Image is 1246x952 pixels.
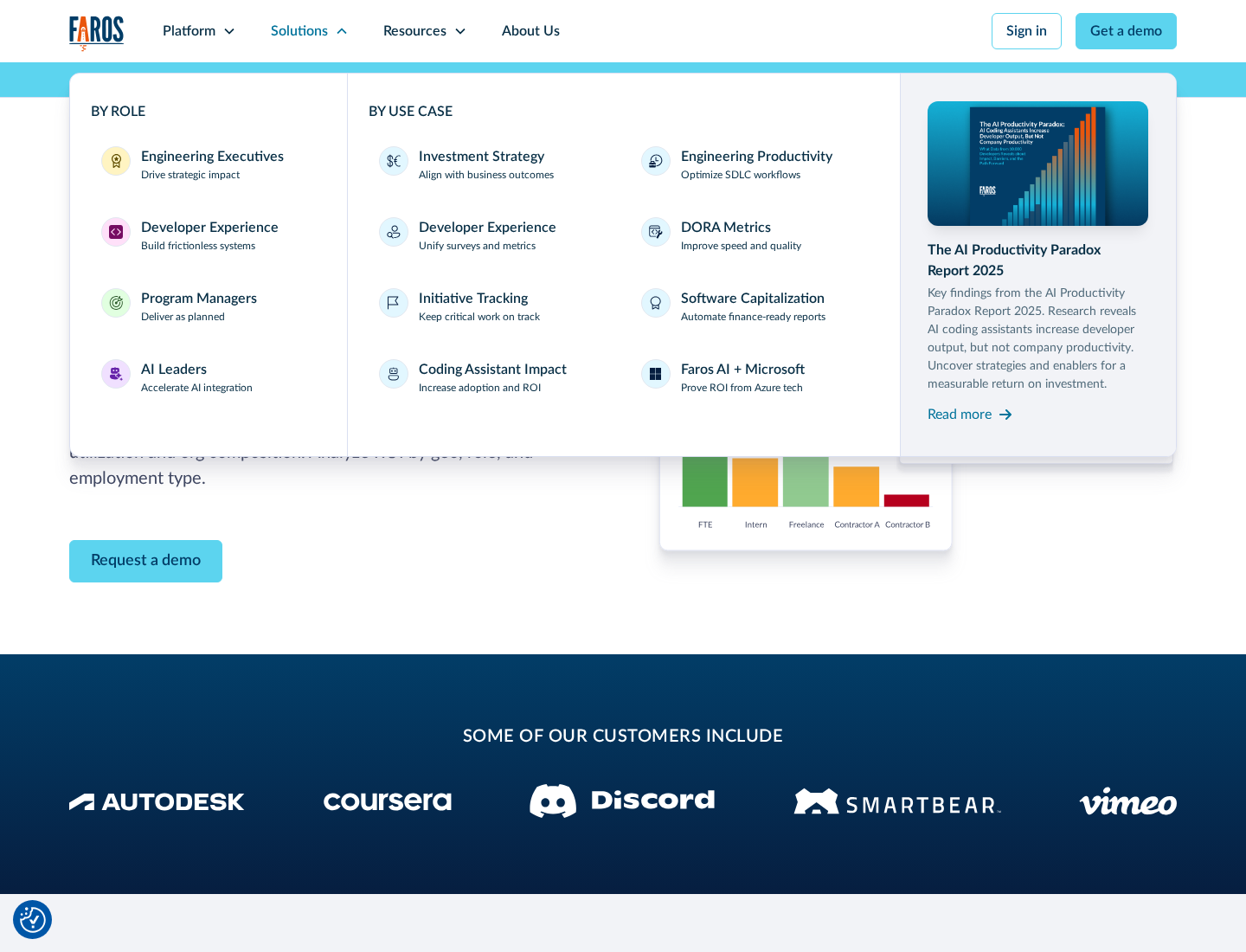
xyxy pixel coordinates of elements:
[681,309,825,325] p: Automate finance-ready reports
[109,296,123,310] img: Program Managers
[681,380,803,396] p: Prove ROI from Azure tech
[141,309,225,325] p: Deliver as planned
[419,146,544,167] div: Investment Strategy
[20,907,46,933] img: Revisit consent button
[141,167,240,183] p: Drive strategic impact
[419,238,536,254] p: Unify surveys and metrics
[69,16,125,51] img: Logo of the analytics and reporting company Faros.
[369,349,617,406] a: Coding Assistant ImpactIncrease adoption and ROI
[419,288,528,309] div: Initiative Tracking
[383,21,446,42] div: Resources
[91,278,326,335] a: Program ManagersProgram ManagersDeliver as planned
[928,285,1149,394] p: Key findings from the AI Productivity Paradox Report 2025. Research reveals AI coding assistants ...
[631,136,879,193] a: Engineering ProductivityOptimize SDLC workflows
[419,359,567,380] div: Coding Assistant Impact
[631,207,879,264] a: DORA MetricsImprove speed and quality
[141,217,279,238] div: Developer Experience
[69,62,1177,457] nav: Solutions
[109,154,123,168] img: Engineering Executives
[419,380,541,396] p: Increase adoption and ROI
[69,540,222,582] a: Contact Modal
[91,136,326,193] a: Engineering ExecutivesEngineering ExecutivesDrive strategic impact
[208,724,1038,749] h2: some of our customers include
[681,167,800,183] p: Optimize SDLC workflows
[109,225,123,239] img: Developer Experience
[928,240,1149,281] div: The AI Productivity Paradox Report 2025
[631,349,879,406] a: Faros AI + MicrosoftProve ROI from Azure tech
[69,16,125,51] a: home
[324,793,452,811] img: Coursera Logo
[1076,13,1177,49] a: Get a demo
[530,784,715,818] img: Discord logo
[91,349,326,406] a: AI LeadersAI LeadersAccelerate AI integration
[631,278,879,335] a: Software CapitalizationAutomate finance-ready reports
[419,217,556,238] div: Developer Experience
[681,217,771,238] div: DORA Metrics
[271,21,328,42] div: Solutions
[141,359,207,380] div: AI Leaders
[369,278,617,335] a: Initiative TrackingKeep critical work on track
[419,309,540,325] p: Keep critical work on track
[369,136,617,193] a: Investment StrategyAlign with business outcomes
[793,785,1001,817] img: Smartbear Logo
[91,207,326,264] a: Developer ExperienceDeveloper ExperienceBuild frictionless systems
[1079,787,1177,815] img: Vimeo logo
[681,146,832,167] div: Engineering Productivity
[163,21,215,42] div: Platform
[992,13,1062,49] a: Sign in
[109,367,123,381] img: AI Leaders
[681,359,805,380] div: Faros AI + Microsoft
[928,404,992,425] div: Read more
[369,101,879,122] div: BY USE CASE
[681,238,801,254] p: Improve speed and quality
[419,167,554,183] p: Align with business outcomes
[369,207,617,264] a: Developer ExperienceUnify surveys and metrics
[141,146,284,167] div: Engineering Executives
[141,288,257,309] div: Program Managers
[681,288,825,309] div: Software Capitalization
[91,101,326,122] div: BY ROLE
[141,238,255,254] p: Build frictionless systems
[928,101,1149,428] a: The AI Productivity Paradox Report 2025Key findings from the AI Productivity Paradox Report 2025....
[141,380,253,396] p: Accelerate AI integration
[20,907,46,933] button: Cookie Settings
[69,793,245,811] img: Autodesk Logo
